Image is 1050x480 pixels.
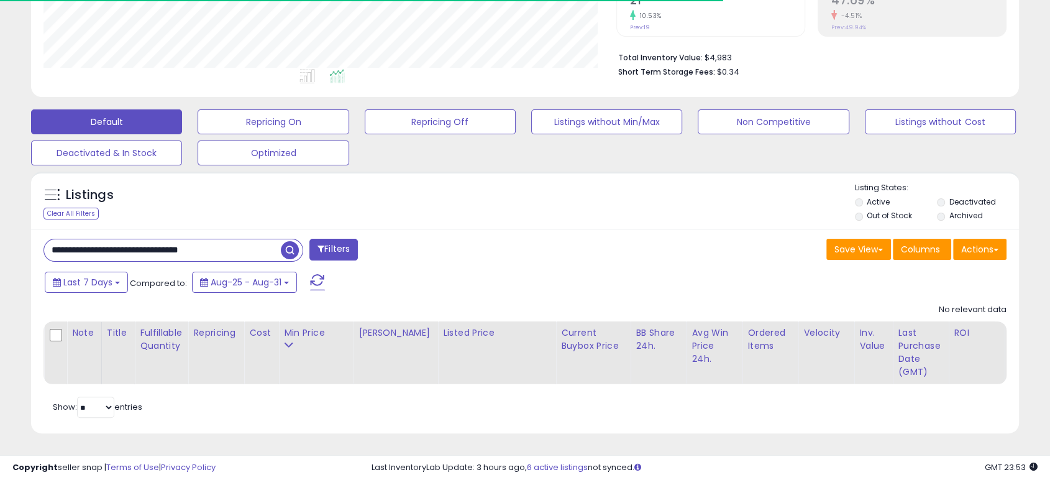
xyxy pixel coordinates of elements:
[698,109,849,134] button: Non Competitive
[309,239,358,261] button: Filters
[130,277,187,289] span: Compared to:
[443,326,550,339] div: Listed Price
[826,239,891,260] button: Save View
[949,210,983,221] label: Archived
[211,276,281,288] span: Aug-25 - Aug-31
[198,109,349,134] button: Repricing On
[106,461,159,473] a: Terms of Use
[867,210,912,221] label: Out of Stock
[365,109,516,134] button: Repricing Off
[636,326,681,353] div: BB Share 24h.
[43,208,99,219] div: Clear All Filters
[867,196,890,207] label: Active
[859,326,887,353] div: Inv. value
[140,326,183,353] div: Fulfillable Quantity
[284,326,348,339] div: Min Price
[803,326,849,339] div: Velocity
[66,187,114,204] h5: Listings
[358,326,432,339] div: [PERSON_NAME]
[893,239,951,260] button: Columns
[531,109,682,134] button: Listings without Min/Max
[63,276,112,288] span: Last 7 Days
[192,272,297,293] button: Aug-25 - Aug-31
[949,196,996,207] label: Deactivated
[198,141,349,165] button: Optimized
[45,272,128,293] button: Last 7 Days
[901,243,940,256] span: Columns
[31,109,182,134] button: Default
[12,462,216,474] div: seller snap | |
[747,326,793,353] div: Ordered Items
[527,461,588,473] a: 6 active listings
[12,461,58,473] strong: Copyright
[249,326,273,339] div: Cost
[985,461,1038,473] span: 2025-09-9 23:53 GMT
[954,326,999,339] div: ROI
[865,109,1016,134] button: Listings without Cost
[161,461,216,473] a: Privacy Policy
[939,304,1007,316] div: No relevant data
[31,141,182,165] button: Deactivated & In Stock
[193,326,239,339] div: Repricing
[855,182,1019,194] p: Listing States:
[898,326,943,379] div: Last Purchase Date (GMT)
[561,326,625,353] div: Current Buybox Price
[107,326,129,339] div: Title
[692,326,737,366] div: Avg Win Price 24h.
[72,326,96,339] div: Note
[953,239,1007,260] button: Actions
[372,462,1038,474] div: Last InventoryLab Update: 3 hours ago, not synced.
[53,401,142,413] span: Show: entries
